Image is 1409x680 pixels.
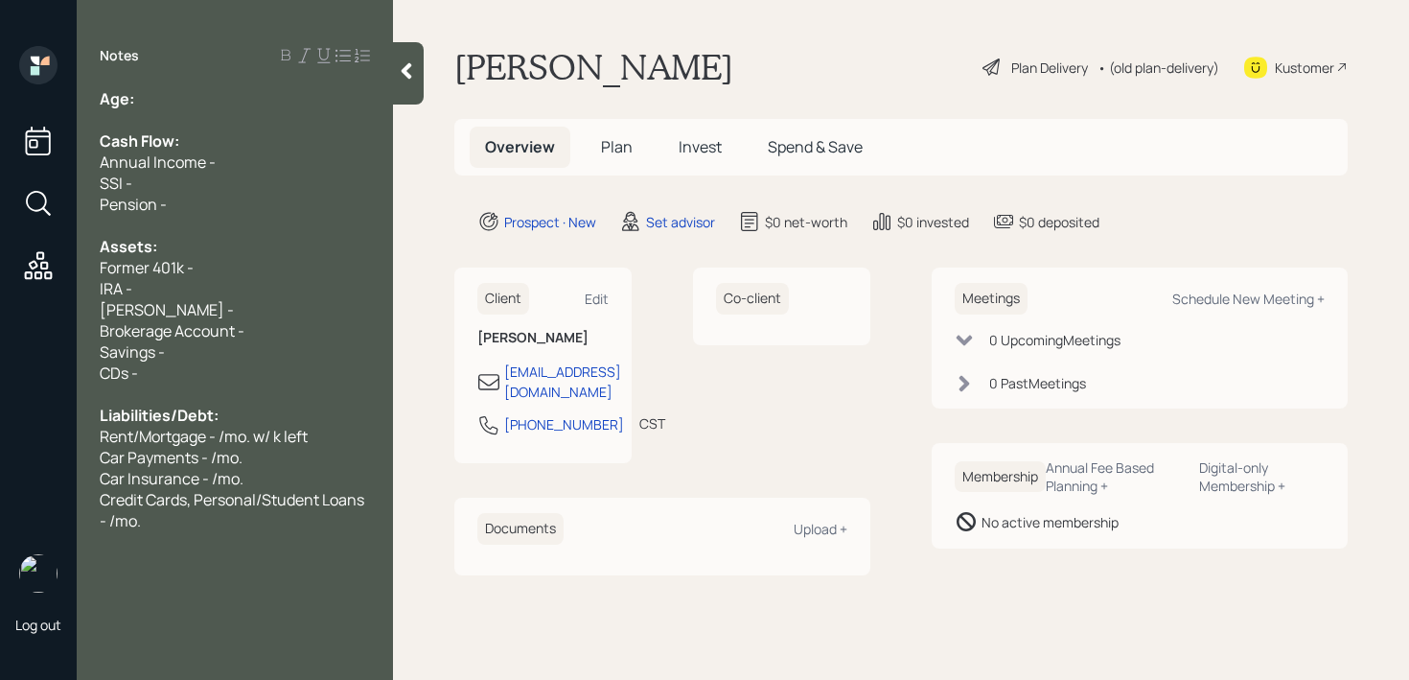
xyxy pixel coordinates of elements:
h6: Co-client [716,283,789,315]
div: $0 deposited [1019,212,1099,232]
div: Set advisor [646,212,715,232]
span: IRA - [100,278,132,299]
h6: Meetings [955,283,1028,315]
div: Edit [585,290,609,308]
div: [PHONE_NUMBER] [504,414,624,434]
h6: Client [477,283,529,315]
div: Plan Delivery [1011,58,1088,78]
span: Cash Flow: [100,130,179,152]
span: SSI - [100,173,132,194]
img: retirable_logo.png [19,554,58,593]
div: $0 invested [897,212,969,232]
h1: [PERSON_NAME] [454,46,733,88]
div: 0 Past Meeting s [989,373,1086,393]
div: Log out [15,616,61,634]
span: [PERSON_NAME] - [100,299,234,320]
span: Car Insurance - /mo. [100,468,243,489]
div: [EMAIL_ADDRESS][DOMAIN_NAME] [504,362,621,402]
span: Former 401k - [100,257,194,278]
div: • (old plan-delivery) [1097,58,1219,78]
div: Schedule New Meeting + [1172,290,1325,308]
span: Assets: [100,236,157,257]
span: Rent/Mortgage - /mo. w/ k left [100,426,308,447]
div: CST [639,413,665,434]
div: Kustomer [1275,58,1334,78]
span: Age: [100,88,134,109]
label: Notes [100,46,139,65]
div: Upload + [794,520,847,538]
span: Plan [601,136,633,157]
span: Credit Cards, Personal/Student Loans - /mo. [100,489,367,531]
span: Savings - [100,341,165,363]
span: Spend & Save [768,136,863,157]
div: Annual Fee Based Planning + [1046,458,1184,495]
span: Car Payments - /mo. [100,447,243,468]
div: $0 net-worth [765,212,847,232]
h6: Documents [477,513,564,545]
h6: Membership [955,461,1046,493]
div: No active membership [982,512,1119,532]
div: 0 Upcoming Meeting s [989,330,1120,350]
div: Prospect · New [504,212,596,232]
span: Brokerage Account - [100,320,244,341]
span: Annual Income - [100,152,216,173]
span: Overview [485,136,555,157]
span: Invest [679,136,722,157]
h6: [PERSON_NAME] [477,330,609,346]
span: CDs - [100,363,138,384]
div: Digital-only Membership + [1199,458,1325,495]
span: Pension - [100,194,167,215]
span: Liabilities/Debt: [100,405,219,426]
